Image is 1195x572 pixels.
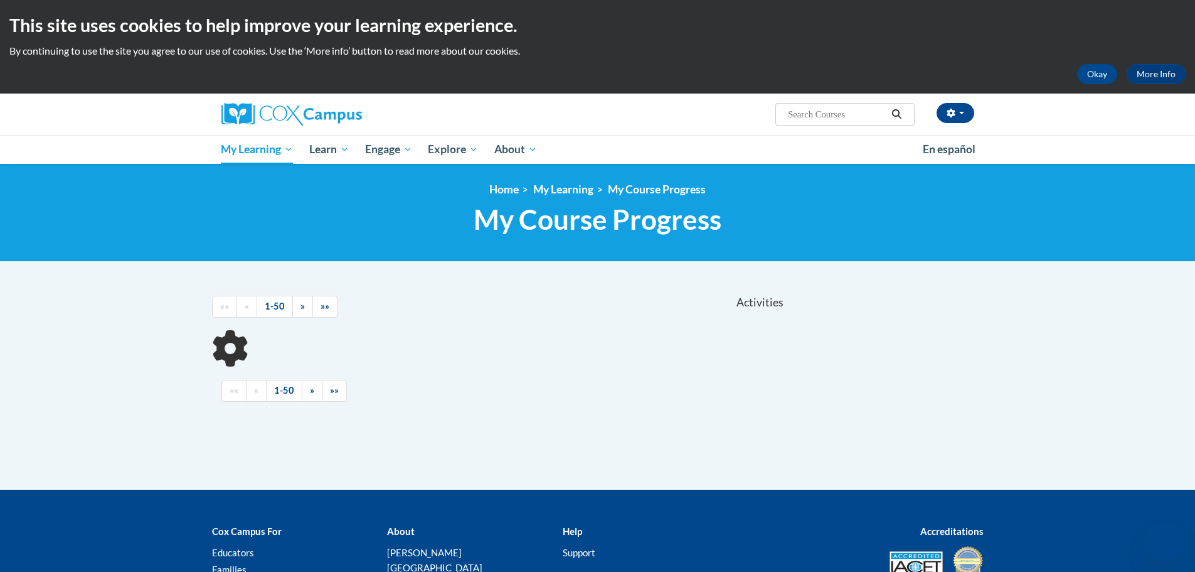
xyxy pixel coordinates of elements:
[736,296,783,310] span: Activities
[321,301,329,311] span: »»
[245,301,249,311] span: «
[213,135,302,164] a: My Learning
[322,380,347,402] a: End
[533,183,593,196] a: My Learning
[787,107,887,122] input: Search Courses
[920,526,984,537] b: Accreditations
[310,385,314,396] span: »
[220,301,229,311] span: ««
[494,142,537,157] span: About
[428,142,478,157] span: Explore
[309,142,349,157] span: Learn
[9,13,1186,38] h2: This site uses cookies to help improve your learning experience.
[420,135,486,164] a: Explore
[300,301,305,311] span: »
[221,103,362,126] img: Cox Campus
[301,135,357,164] a: Learn
[221,142,293,157] span: My Learning
[357,135,420,164] a: Engage
[915,136,984,163] a: En español
[302,380,322,402] a: Next
[203,135,993,164] div: Main menu
[387,526,415,537] b: About
[330,385,339,396] span: »»
[563,526,582,537] b: Help
[312,296,337,318] a: End
[236,296,257,318] a: Previous
[474,203,721,236] span: My Course Progress
[246,380,267,402] a: Previous
[212,547,254,558] a: Educators
[563,547,595,558] a: Support
[887,107,906,122] button: Search
[221,103,460,126] a: Cox Campus
[1077,64,1117,84] button: Okay
[1127,64,1186,84] a: More Info
[937,103,974,123] button: Account Settings
[923,143,975,156] span: En español
[257,296,293,318] a: 1-50
[292,296,313,318] a: Next
[489,183,519,196] a: Home
[266,380,302,402] a: 1-50
[212,526,282,537] b: Cox Campus For
[608,183,706,196] a: My Course Progress
[9,44,1186,58] p: By continuing to use the site you agree to our use of cookies. Use the ‘More info’ button to read...
[230,385,238,396] span: ««
[365,142,412,157] span: Engage
[212,296,237,318] a: Begining
[1145,522,1185,562] iframe: Button to launch messaging window
[254,385,258,396] span: «
[221,380,247,402] a: Begining
[486,135,545,164] a: About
